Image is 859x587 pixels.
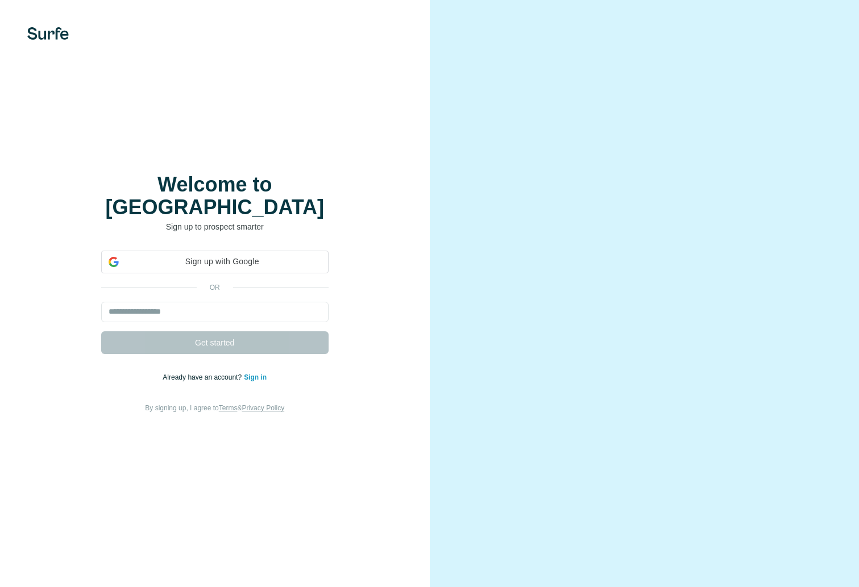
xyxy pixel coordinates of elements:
p: Sign up to prospect smarter [101,221,329,232]
h1: Welcome to [GEOGRAPHIC_DATA] [101,173,329,219]
p: or [197,282,233,293]
span: Sign up with Google [123,256,321,268]
div: Sign up with Google [101,251,329,273]
a: Privacy Policy [242,404,284,412]
a: Terms [219,404,238,412]
img: Surfe's logo [27,27,69,40]
span: Already have an account? [163,373,244,381]
a: Sign in [244,373,267,381]
span: By signing up, I agree to & [145,404,284,412]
